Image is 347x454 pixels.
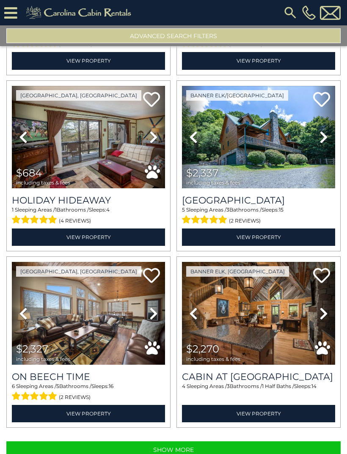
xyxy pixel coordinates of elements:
span: including taxes & fees [186,180,240,185]
img: thumbnail_163267576.jpeg [12,86,165,189]
img: search-regular.svg [283,5,298,20]
a: On Beech Time [12,371,165,382]
h3: Sunset View Lodge [182,195,335,206]
h3: Cabin At Cool Springs [182,371,335,382]
span: $684 [16,167,42,179]
a: View Property [182,405,335,422]
span: 1 Half Baths / [262,383,294,389]
a: Add to favorites [313,267,330,285]
a: [GEOGRAPHIC_DATA], [GEOGRAPHIC_DATA] [16,266,141,277]
span: 4 [106,206,110,213]
a: Banner Elk/[GEOGRAPHIC_DATA] [186,90,288,101]
a: Add to favorites [143,91,160,109]
a: View Property [182,228,335,246]
span: 6 [12,383,15,389]
div: Sleeping Areas / Bathrooms / Sleeps: [182,206,335,226]
span: 3 [226,206,229,213]
span: including taxes & fees [16,356,70,362]
span: (4 reviews) [59,215,91,226]
div: Sleeping Areas / Bathrooms / Sleeps: [182,382,335,403]
span: 14 [311,383,317,389]
span: $2,327 [16,343,48,355]
span: $2,337 [186,167,218,179]
span: $2,270 [186,343,219,355]
a: View Property [12,405,165,422]
img: thumbnail_163466707.jpeg [182,86,335,189]
img: thumbnail_168968507.jpeg [182,262,335,365]
span: 3 [227,383,230,389]
img: Khaki-logo.png [22,4,138,21]
a: Add to favorites [143,267,160,285]
button: Advanced Search Filters [6,28,341,43]
span: including taxes & fees [16,180,70,185]
a: Banner Elk, [GEOGRAPHIC_DATA] [186,266,289,277]
a: [GEOGRAPHIC_DATA], [GEOGRAPHIC_DATA] [16,90,141,101]
span: 5 [56,383,59,389]
a: View Property [12,228,165,246]
span: 1 [12,206,14,213]
span: 15 [279,206,284,213]
span: 5 [182,206,185,213]
div: Sleeping Areas / Bathrooms / Sleeps: [12,206,165,226]
span: (2 reviews) [229,215,261,226]
div: Sleeping Areas / Bathrooms / Sleeps: [12,382,165,403]
a: View Property [12,52,165,69]
a: Holiday Hideaway [12,195,165,206]
a: Cabin At [GEOGRAPHIC_DATA] [182,371,335,382]
a: View Property [182,52,335,69]
a: [GEOGRAPHIC_DATA] [182,195,335,206]
a: Add to favorites [313,91,330,109]
img: thumbnail_168328189.jpeg [12,262,165,365]
a: [PHONE_NUMBER] [300,6,318,20]
span: 16 [109,383,113,389]
span: including taxes & fees [186,356,240,362]
span: 4 [182,383,185,389]
span: (2 reviews) [59,392,91,403]
span: 1 [55,206,57,213]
